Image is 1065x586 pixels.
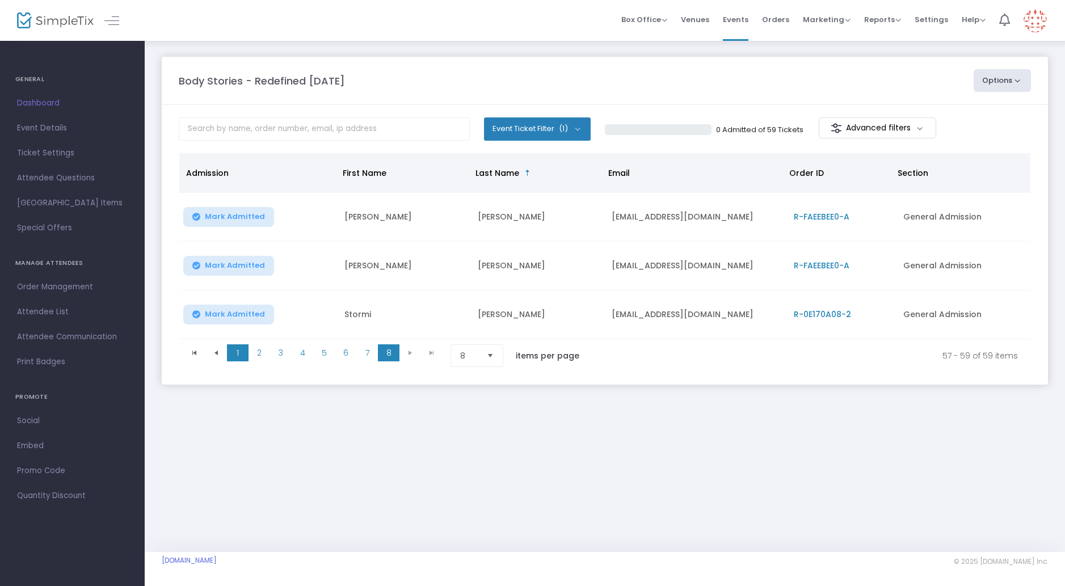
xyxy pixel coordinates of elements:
[471,193,605,242] td: [PERSON_NAME]
[335,344,356,361] span: Page 6
[962,14,986,25] span: Help
[183,256,274,276] button: Mark Admitted
[460,350,478,361] span: 8
[762,5,789,34] span: Orders
[184,344,205,361] span: Go to the first page
[681,5,709,34] span: Venues
[621,14,667,25] span: Box Office
[17,280,128,294] span: Order Management
[723,5,748,34] span: Events
[17,463,128,478] span: Promo Code
[162,556,217,565] a: [DOMAIN_NAME]
[343,167,386,179] span: First Name
[17,196,128,210] span: [GEOGRAPHIC_DATA] Items
[954,557,1048,566] span: © 2025 [DOMAIN_NAME] Inc.
[205,261,265,270] span: Mark Admitted
[716,124,803,136] p: 0 Admitted of 59 Tickets
[15,252,129,275] h4: MANAGE ATTENDEES
[17,414,128,428] span: Social
[17,488,128,503] span: Quantity Discount
[179,153,1030,339] div: Data table
[179,117,470,141] input: Search by name, order number, email, ip address
[896,290,1030,339] td: General Admission
[471,290,605,339] td: [PERSON_NAME]
[605,242,787,290] td: [EMAIL_ADDRESS][DOMAIN_NAME]
[789,167,824,179] span: Order ID
[15,68,129,91] h4: GENERAL
[292,344,313,361] span: Page 4
[896,193,1030,242] td: General Admission
[249,344,270,361] span: Page 2
[475,167,519,179] span: Last Name
[17,146,128,161] span: Ticket Settings
[356,344,378,361] span: Page 7
[270,344,292,361] span: Page 3
[794,211,849,222] span: R-FAEEBEE0-A
[803,14,851,25] span: Marketing
[17,355,128,369] span: Print Badges
[523,168,532,178] span: Sortable
[471,242,605,290] td: [PERSON_NAME]
[559,124,568,133] span: (1)
[17,171,128,186] span: Attendee Questions
[794,260,849,271] span: R-FAEEBEE0-A
[338,193,472,242] td: [PERSON_NAME]
[212,348,221,357] span: Go to the previous page
[915,5,948,34] span: Settings
[338,290,472,339] td: Stormi
[482,345,498,366] button: Select
[974,69,1032,92] button: Options
[190,348,199,357] span: Go to the first page
[17,96,128,111] span: Dashboard
[183,207,274,227] button: Mark Admitted
[17,439,128,453] span: Embed
[605,290,787,339] td: [EMAIL_ADDRESS][DOMAIN_NAME]
[898,167,928,179] span: Section
[313,344,335,361] span: Page 5
[179,73,345,88] m-panel-title: Body Stories - Redefined [DATE]
[205,344,227,361] span: Go to the previous page
[896,242,1030,290] td: General Admission
[186,167,229,179] span: Admission
[516,350,579,361] label: items per page
[205,212,265,221] span: Mark Admitted
[378,344,399,361] span: Page 8
[17,221,128,235] span: Special Offers
[603,344,1018,367] kendo-pager-info: 57 - 59 of 59 items
[605,193,787,242] td: [EMAIL_ADDRESS][DOMAIN_NAME]
[15,386,129,408] h4: PROMOTE
[831,123,842,134] img: filter
[608,167,630,179] span: Email
[794,309,851,320] span: R-0E170A08-2
[205,310,265,319] span: Mark Admitted
[484,117,591,140] button: Event Ticket Filter(1)
[338,242,472,290] td: [PERSON_NAME]
[17,330,128,344] span: Attendee Communication
[227,344,249,361] span: Page 1
[17,305,128,319] span: Attendee List
[17,121,128,136] span: Event Details
[183,305,274,324] button: Mark Admitted
[864,14,901,25] span: Reports
[819,117,936,138] m-button: Advanced filters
